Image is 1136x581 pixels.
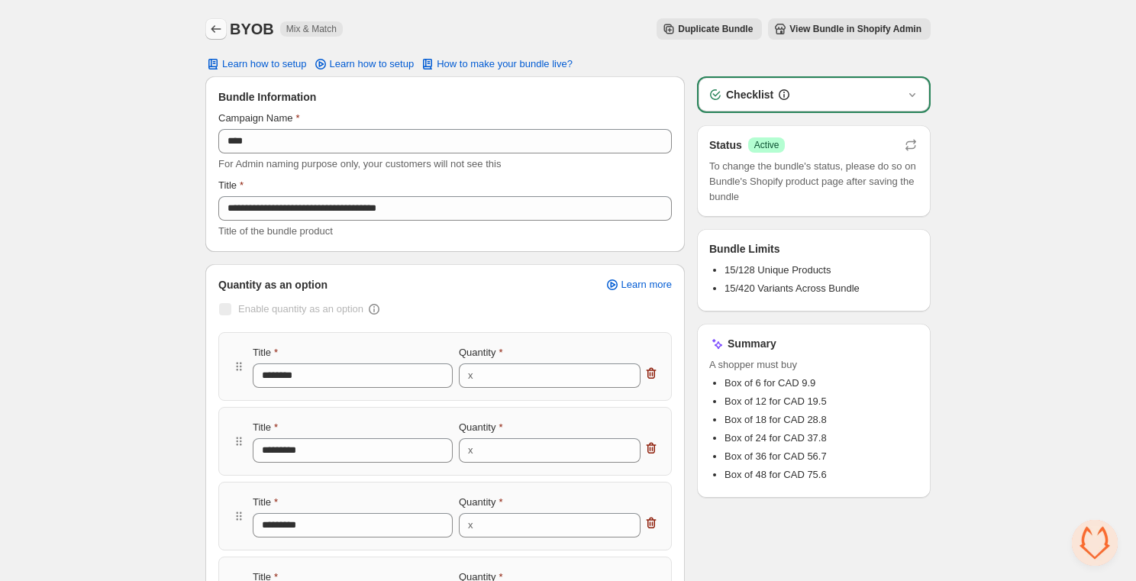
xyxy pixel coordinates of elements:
a: Learn how to setup [304,53,424,75]
span: To change the bundle's status, please do so on Bundle's Shopify product page after saving the bundle [709,159,918,205]
span: Learn how to setup [330,58,415,70]
div: Open chat [1072,520,1118,566]
button: Duplicate Bundle [657,18,762,40]
span: Bundle Information [218,89,316,105]
div: x [468,518,473,533]
label: Quantity [459,495,502,510]
button: How to make your bundle live? [411,53,582,75]
h3: Bundle Limits [709,241,780,257]
label: Title [253,420,278,435]
label: Quantity [459,420,502,435]
span: Learn how to setup [222,58,307,70]
label: Campaign Name [218,111,300,126]
li: Box of 48 for CAD 75.6 [725,467,918,483]
span: Quantity as an option [218,277,328,292]
button: Back [205,18,227,40]
span: Active [754,139,779,151]
span: Enable quantity as an option [238,303,363,315]
h3: Status [709,137,742,153]
div: x [468,368,473,383]
h1: BYOB [230,20,274,38]
span: Title of the bundle product [218,225,333,237]
label: Quantity [459,345,502,360]
span: For Admin naming purpose only, your customers will not see this [218,158,501,169]
button: View Bundle in Shopify Admin [768,18,931,40]
a: Learn more [595,274,681,295]
span: 15/420 Variants Across Bundle [725,282,860,294]
li: Box of 24 for CAD 37.8 [725,431,918,446]
span: A shopper must buy [709,357,918,373]
span: View Bundle in Shopify Admin [789,23,921,35]
li: Box of 12 for CAD 19.5 [725,394,918,409]
h3: Checklist [726,87,773,102]
span: 15/128 Unique Products [725,264,831,276]
li: Box of 36 for CAD 56.7 [725,449,918,464]
div: x [468,443,473,458]
h3: Summary [728,336,776,351]
span: Mix & Match [286,23,337,35]
span: Duplicate Bundle [678,23,753,35]
label: Title [253,345,278,360]
span: How to make your bundle live? [437,58,573,70]
button: Learn how to setup [196,53,316,75]
span: Learn more [621,279,672,291]
label: Title [218,178,244,193]
li: Box of 18 for CAD 28.8 [725,412,918,428]
label: Title [253,495,278,510]
li: Box of 6 for CAD 9.9 [725,376,918,391]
